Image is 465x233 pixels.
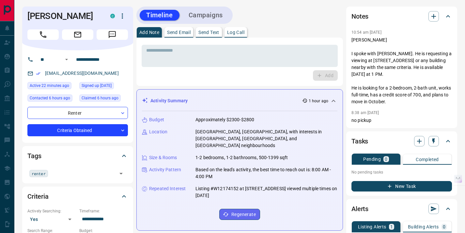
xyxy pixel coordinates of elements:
p: 1-2 bedrooms, 1-2 bathrooms, 500-1399 sqft [195,154,288,161]
p: Send Email [167,30,191,35]
p: Timeframe: [79,208,128,214]
button: New Task [351,181,452,191]
h1: [PERSON_NAME] [27,11,101,21]
p: 0 [385,157,387,161]
p: 1 hour ago [309,98,328,104]
a: [EMAIL_ADDRESS][DOMAIN_NAME] [45,71,119,76]
h2: Criteria [27,191,49,202]
p: Listing Alerts [358,225,386,229]
span: Claimed 6 hours ago [82,95,118,101]
p: [GEOGRAPHIC_DATA], [GEOGRAPHIC_DATA], with interests in [GEOGRAPHIC_DATA], [GEOGRAPHIC_DATA], and... [195,128,337,149]
p: Based on the lead's activity, the best time to reach out is: 8:00 AM - 4:00 PM [195,166,337,180]
p: 0 [443,225,445,229]
p: Completed [416,157,439,162]
p: Activity Summary [150,97,188,104]
div: Criteria Obtained [27,124,128,136]
p: Listing #W12174152 at [STREET_ADDRESS] viewed multiple times on [DATE] [195,185,337,199]
div: Mon Sep 15 2025 [79,94,128,104]
p: no pickup [351,117,452,124]
span: renter [32,170,46,177]
p: No pending tasks [351,167,452,177]
p: Add Note [139,30,159,35]
p: 1 [390,225,393,229]
h2: Tags [27,151,41,161]
div: Tasks [351,133,452,149]
h2: Tasks [351,136,368,146]
span: Email [62,29,93,40]
span: Message [97,29,128,40]
p: Activity Pattern [149,166,181,173]
p: Approximately $2300-$2800 [195,116,254,123]
span: Signed up [DATE] [82,82,112,89]
p: Pending [363,157,381,161]
div: Tue Dec 01 2020 [79,82,128,91]
p: 10:54 am [DATE] [351,30,381,35]
p: Send Text [198,30,219,35]
p: 8:38 am [DATE] [351,110,379,115]
div: Mon Sep 15 2025 [27,82,76,91]
span: Contacted 6 hours ago [30,95,70,101]
p: Log Call [227,30,244,35]
span: Active 22 minutes ago [30,82,69,89]
div: Activity Summary1 hour ago [142,95,337,107]
p: Size & Rooms [149,154,177,161]
div: Criteria [27,189,128,204]
p: Budget [149,116,164,123]
p: Repeated Interest [149,185,186,192]
p: [PERSON_NAME] I spoke with [PERSON_NAME]. He is requesting a viewing at [STREET_ADDRESS] or any b... [351,37,452,105]
h2: Alerts [351,204,368,214]
button: Regenerate [219,209,260,220]
div: Notes [351,8,452,24]
div: Alerts [351,201,452,217]
svg: Email Verified [36,71,40,76]
span: Call [27,29,59,40]
div: Tags [27,148,128,164]
div: Renter [27,107,128,119]
h2: Notes [351,11,368,22]
p: Actively Searching: [27,208,76,214]
div: Yes [27,214,76,225]
p: Building Alerts [408,225,439,229]
button: Open [63,56,70,63]
p: Location [149,128,167,135]
div: condos.ca [110,14,115,18]
div: Mon Sep 15 2025 [27,94,76,104]
button: Campaigns [182,10,229,21]
button: Timeline [140,10,179,21]
button: Open [116,169,126,178]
